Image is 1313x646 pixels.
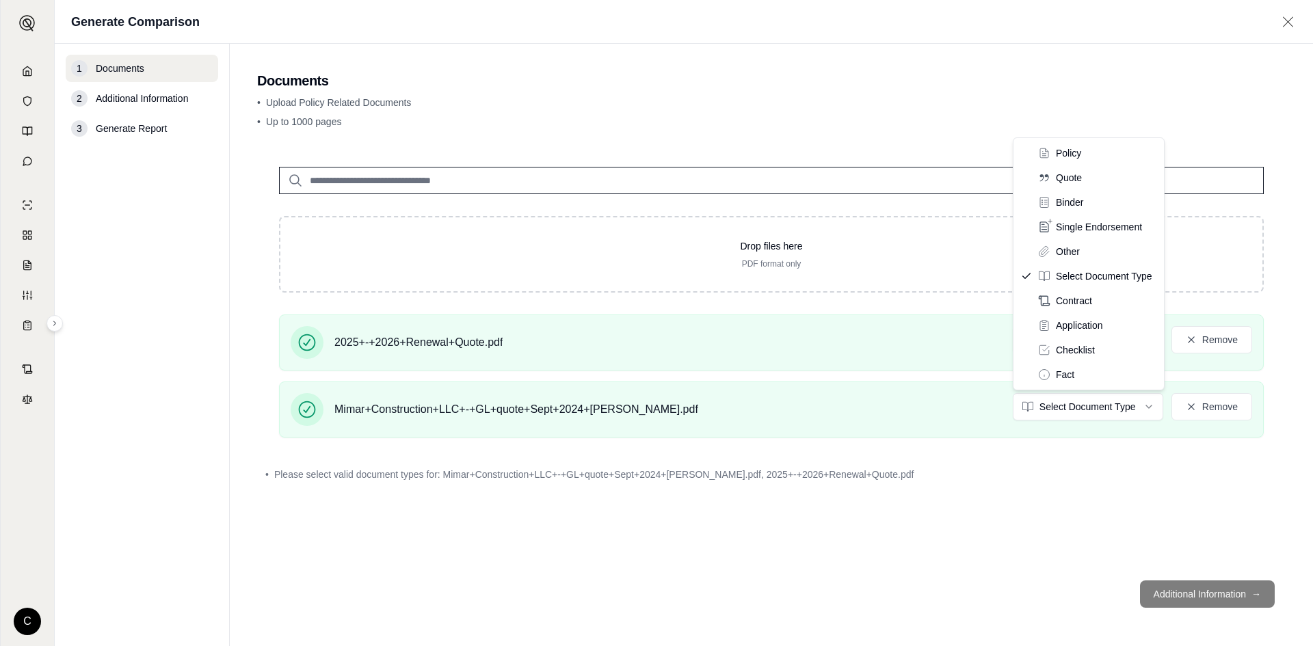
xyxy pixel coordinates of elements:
[1056,220,1142,234] span: Single Endorsement
[1056,368,1074,381] span: Fact
[1056,196,1083,209] span: Binder
[1056,343,1095,357] span: Checklist
[1056,269,1152,283] span: Select Document Type
[1056,171,1082,185] span: Quote
[1056,146,1081,160] span: Policy
[1056,319,1103,332] span: Application
[1056,245,1080,258] span: Other
[1056,294,1092,308] span: Contract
